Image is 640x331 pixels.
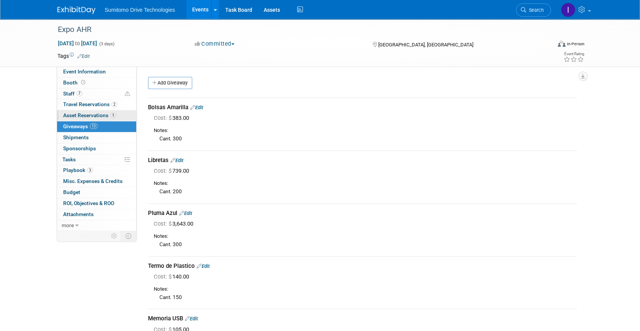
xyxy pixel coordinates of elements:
div: Notes: [154,180,577,187]
td: Personalize Event Tab Strip [108,231,121,241]
a: Add Giveaway [148,77,192,89]
span: 140.00 [154,273,192,280]
span: 3,643.00 [154,220,196,227]
span: [GEOGRAPHIC_DATA], [GEOGRAPHIC_DATA] [378,42,473,48]
span: Attachments [63,211,94,217]
div: Bolsas Amarilla [148,103,577,111]
a: Staff7 [57,89,136,99]
span: Sponsorships [63,145,96,151]
div: Cant. 300 [154,240,577,248]
div: Pluma Azul [148,209,577,217]
a: Travel Reservations2 [57,99,136,110]
a: Asset Reservations1 [57,110,136,121]
a: Booth [57,78,136,88]
span: Shipments [63,134,89,140]
span: 739.00 [154,167,192,174]
div: Notes: [154,233,577,240]
span: Misc. Expenses & Credits [63,178,123,184]
div: Cant. 300 [154,134,577,143]
a: Attachments [57,209,136,220]
span: 2 [111,102,117,107]
a: Sponsorships [57,143,136,154]
div: Event Rating [564,52,584,56]
a: Tasks [57,154,136,165]
td: Tags [57,52,90,60]
span: Event Information [63,68,106,75]
span: Cost: $ [154,273,172,280]
span: Potential Scheduling Conflict -- at least one attendee is tagged in another overlapping event. [125,91,130,97]
span: Giveaways [63,123,97,129]
span: 13 [90,123,97,129]
span: Staff [63,91,82,97]
span: 7 [76,91,82,96]
a: Edit [197,263,210,269]
span: Booth [63,80,87,86]
span: more [62,222,74,228]
div: Libretas [148,156,577,164]
span: Sumitomo Drive Technologies [105,7,175,13]
div: Event Format [506,40,584,51]
span: Cost: $ [154,167,172,174]
a: Edit [170,158,183,163]
a: Giveaways13 [57,121,136,132]
div: Memoria USB [148,315,577,323]
button: Committed [192,40,237,48]
img: Iram Rincón [561,3,575,17]
span: (3 days) [99,41,115,46]
span: [DATE] [DATE] [57,40,97,47]
span: Cost: $ [154,115,172,121]
a: ROI, Objectives & ROO [57,198,136,209]
div: Notes: [154,127,577,134]
a: Shipments [57,132,136,143]
a: Playbook3 [57,165,136,176]
span: Playbook [63,167,93,173]
a: Budget [57,187,136,198]
span: Asset Reservations [63,112,116,118]
a: Misc. Expenses & Credits [57,176,136,187]
span: Budget [63,189,80,195]
a: Edit [179,210,192,216]
a: Event Information [57,67,136,77]
img: ExhibitDay [57,6,96,14]
span: Travel Reservations [63,101,117,107]
a: Search [516,3,551,17]
span: ROI, Objectives & ROO [63,200,114,206]
span: Tasks [62,156,76,162]
span: Cost: $ [154,220,172,227]
div: Cant. 150 [154,293,577,301]
div: Notes: [154,286,577,293]
span: 383.00 [154,115,192,121]
span: Search [526,7,544,13]
td: Toggle Event Tabs [121,231,137,241]
div: In-Person [567,41,584,47]
div: Termo de Plastico [148,262,577,270]
a: Edit [185,316,198,321]
a: more [57,220,136,231]
span: 3 [87,167,93,173]
span: to [74,40,81,46]
a: Edit [190,105,203,110]
span: 1 [110,113,116,118]
span: Booth not reserved yet [80,80,87,85]
div: Cant. 200 [154,187,577,196]
img: Format-Inperson.png [558,41,565,47]
a: Edit [77,54,90,59]
div: Expo AHR [55,23,540,37]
